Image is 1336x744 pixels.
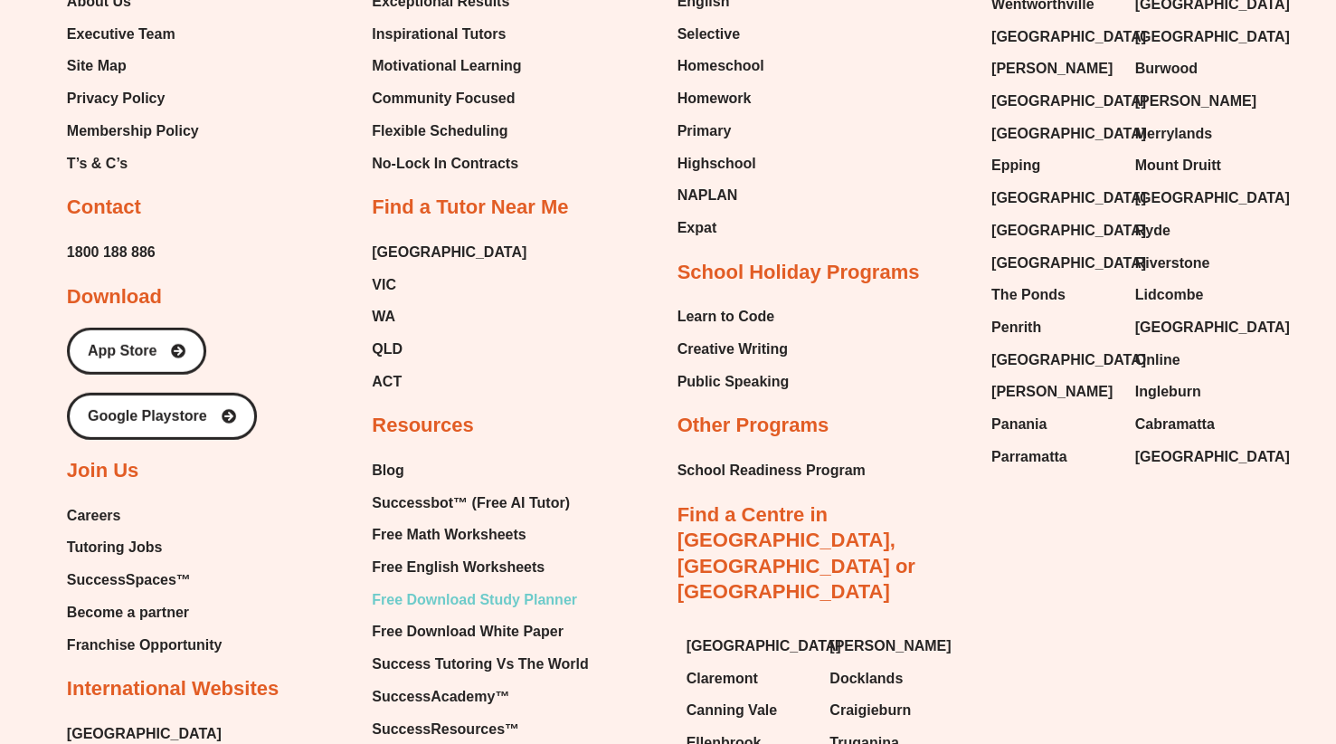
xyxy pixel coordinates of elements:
a: NAPLAN [677,182,764,209]
span: [GEOGRAPHIC_DATA] [991,217,1146,244]
span: Homework [677,85,752,112]
a: SuccessSpaces™ [67,567,223,594]
a: Epping [991,152,1117,179]
a: Motivational Learning [372,52,526,80]
span: Homeschool [677,52,764,80]
a: Inspirational Tutors [372,21,526,48]
h2: Find a Tutor Near Me [372,195,568,221]
a: App Store [67,328,206,375]
span: [PERSON_NAME] [991,55,1113,82]
a: Homework [677,85,764,112]
span: [GEOGRAPHIC_DATA] [372,239,526,266]
a: Merrylands [1134,120,1260,148]
a: Expat [677,215,764,242]
a: Docklands [829,665,955,692]
span: Site Map [67,52,127,80]
a: [PERSON_NAME] [1134,88,1260,115]
a: [GEOGRAPHIC_DATA] [1134,314,1260,341]
a: Tutoring Jobs [67,534,223,561]
a: Executive Team [67,21,199,48]
span: Primary [677,118,732,145]
a: Public Speaking [677,368,790,396]
span: Claremont [687,665,758,692]
a: Success Tutoring Vs The World [372,651,588,678]
span: Lidcombe [1134,281,1203,309]
a: Flexible Scheduling [372,118,526,145]
span: [PERSON_NAME] [1134,88,1255,115]
a: 1800 188 886 [67,239,156,266]
a: Cabramatta [1134,411,1260,438]
span: Panania [991,411,1047,438]
span: Highschool [677,150,756,177]
span: [GEOGRAPHIC_DATA] [1134,185,1289,212]
a: Successbot™ (Free AI Tutor) [372,490,588,517]
span: SuccessSpaces™ [67,567,191,594]
a: Primary [677,118,764,145]
a: WA [372,303,526,330]
span: Craigieburn [829,697,911,724]
a: No-Lock In Contracts [372,150,526,177]
a: VIC [372,272,526,299]
a: School Readiness Program [677,457,866,484]
a: Online [1134,347,1260,374]
h2: Join Us [67,458,138,484]
a: Riverstone [1134,250,1260,277]
span: Inspirational Tutors [372,21,506,48]
span: Mount Druitt [1134,152,1220,179]
span: Burwood [1134,55,1197,82]
a: Find a Centre in [GEOGRAPHIC_DATA], [GEOGRAPHIC_DATA] or [GEOGRAPHIC_DATA] [677,503,915,604]
span: Epping [991,152,1040,179]
h2: Contact [67,195,141,221]
span: VIC [372,272,396,299]
span: Membership Policy [67,118,199,145]
a: Craigieburn [829,697,955,724]
a: [GEOGRAPHIC_DATA] [991,217,1117,244]
span: Ingleburn [1134,378,1200,405]
span: T’s & C’s [67,150,128,177]
a: Panania [991,411,1117,438]
span: Tutoring Jobs [67,534,162,561]
a: Ryde [1134,217,1260,244]
span: Cabramatta [1134,411,1214,438]
a: [GEOGRAPHIC_DATA] [1134,444,1260,471]
a: T’s & C’s [67,150,199,177]
span: Careers [67,502,121,529]
a: Learn to Code [677,303,790,330]
a: Free Download White Paper [372,618,588,645]
span: [GEOGRAPHIC_DATA] [991,24,1146,51]
span: QLD [372,336,403,363]
a: [GEOGRAPHIC_DATA] [991,88,1117,115]
span: Expat [677,215,717,242]
span: [PERSON_NAME] [829,633,951,660]
iframe: Chat Widget [1035,539,1336,744]
a: Privacy Policy [67,85,199,112]
a: [PERSON_NAME] [829,633,955,660]
a: SuccessAcademy™ [372,683,588,711]
span: [GEOGRAPHIC_DATA] [1134,444,1289,471]
a: Claremont [687,665,812,692]
span: [GEOGRAPHIC_DATA] [991,88,1146,115]
span: Successbot™ (Free AI Tutor) [372,490,570,517]
span: Riverstone [1134,250,1209,277]
span: Privacy Policy [67,85,166,112]
span: NAPLAN [677,182,738,209]
span: Online [1134,347,1180,374]
a: ACT [372,368,526,396]
a: [GEOGRAPHIC_DATA] [1134,185,1260,212]
h2: School Holiday Programs [677,260,920,286]
span: SuccessResources™ [372,716,519,743]
h2: Other Programs [677,413,829,439]
a: [GEOGRAPHIC_DATA] [991,24,1117,51]
span: Penrith [991,314,1041,341]
span: [PERSON_NAME] [991,378,1113,405]
h2: Download [67,284,162,310]
a: [PERSON_NAME] [991,378,1117,405]
span: [GEOGRAPHIC_DATA] [1134,314,1289,341]
a: The Ponds [991,281,1117,309]
span: Free Download Study Planner [372,587,577,614]
a: Canning Vale [687,697,812,724]
span: Merrylands [1134,120,1211,148]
